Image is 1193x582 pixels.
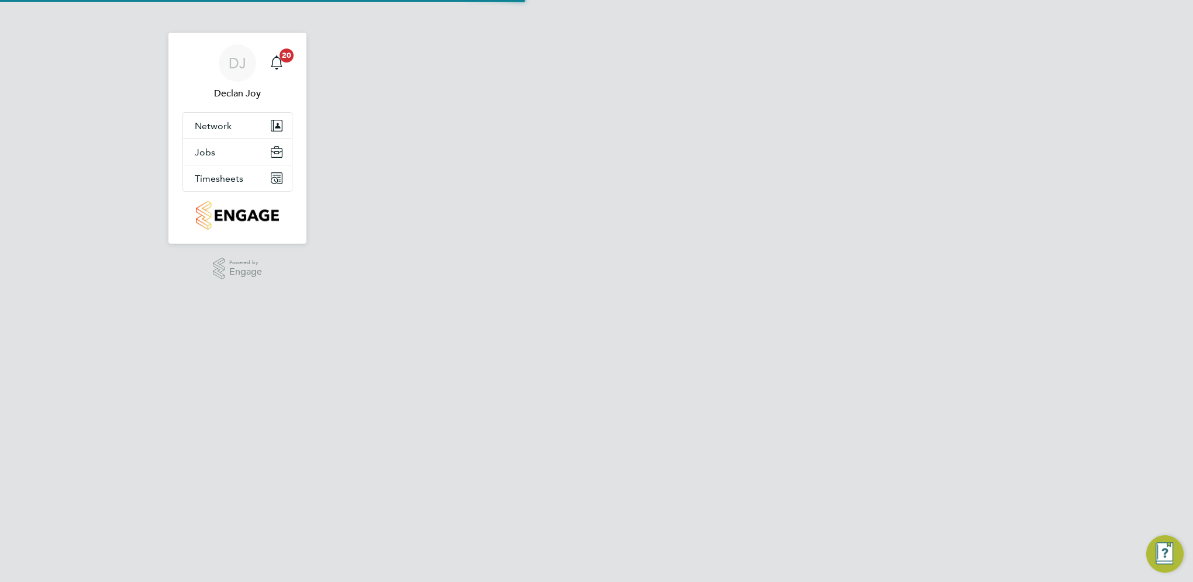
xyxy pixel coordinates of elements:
span: Network [195,120,232,131]
span: Jobs [195,147,215,158]
button: Engage Resource Center [1146,535,1184,573]
img: countryside-properties-logo-retina.png [196,201,278,230]
span: 20 [280,49,294,63]
a: Powered byEngage [213,258,263,280]
button: Jobs [183,139,292,165]
span: Declan Joy [182,86,292,101]
a: 20 [265,44,288,82]
nav: Main navigation [168,33,306,244]
span: Timesheets [195,173,243,184]
span: Engage [229,267,262,277]
span: DJ [229,56,246,71]
button: Network [183,113,292,138]
span: Powered by [229,258,262,268]
a: DJDeclan Joy [182,44,292,101]
button: Timesheets [183,165,292,191]
a: Go to home page [182,201,292,230]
